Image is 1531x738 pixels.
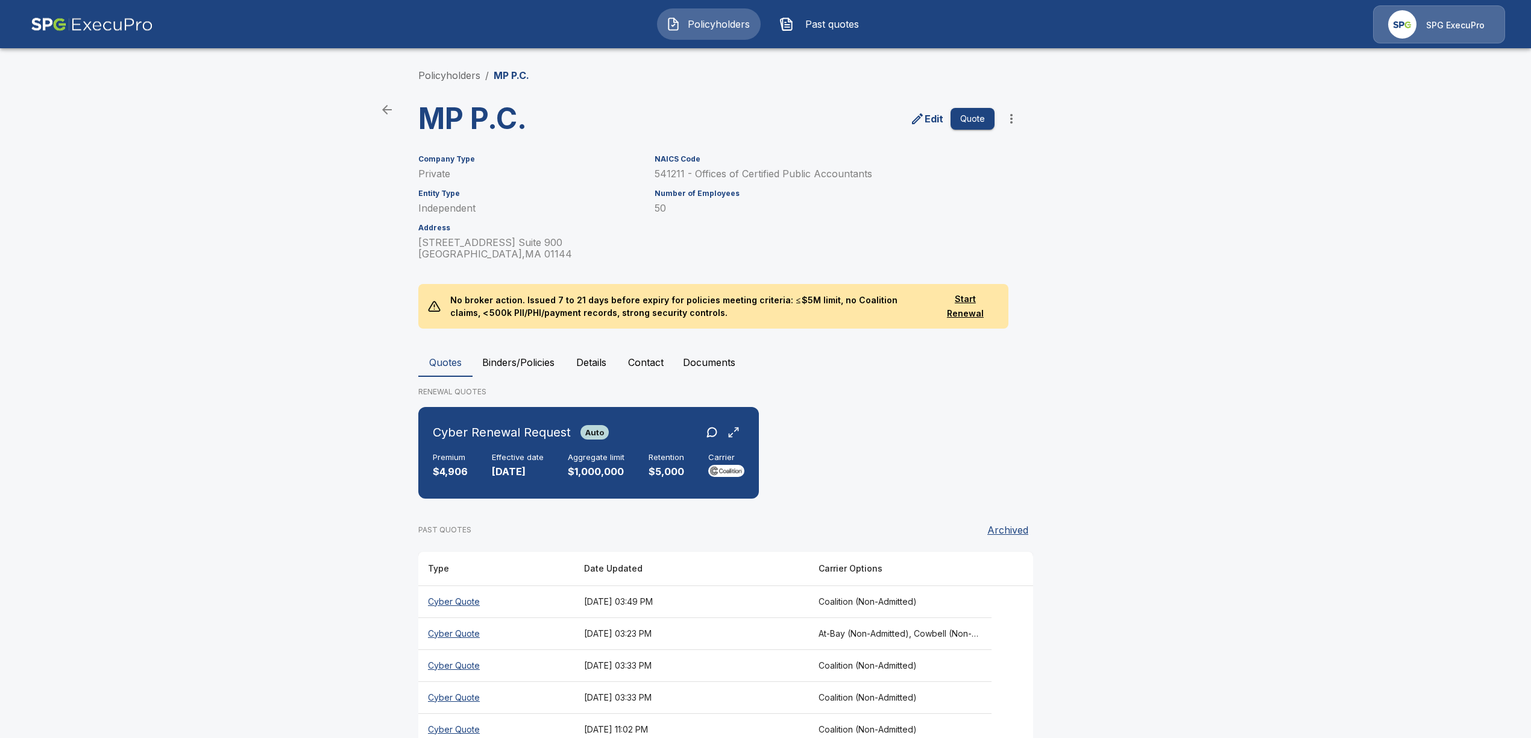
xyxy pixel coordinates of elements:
[982,518,1033,542] button: Archived
[564,348,618,377] button: Details
[568,453,624,462] h6: Aggregate limit
[925,112,943,126] p: Edit
[1388,10,1416,39] img: Agency Icon
[655,189,995,198] h6: Number of Employees
[666,17,681,31] img: Policyholders Icon
[685,17,752,31] span: Policyholders
[708,465,744,477] img: Carrier
[908,109,946,128] a: edit
[574,585,809,617] th: [DATE] 03:49 PM
[418,649,574,681] th: Cyber Quote
[618,348,673,377] button: Contact
[1373,5,1505,43] a: Agency IconSPG ExecuPro
[574,649,809,681] th: [DATE] 03:33 PM
[809,681,992,713] th: Coalition (Non-Admitted)
[574,552,809,586] th: Date Updated
[375,98,399,122] a: back
[418,386,1113,397] p: RENEWAL QUOTES
[473,348,564,377] button: Binders/Policies
[418,552,574,586] th: Type
[418,224,640,232] h6: Address
[492,465,544,479] p: [DATE]
[799,17,865,31] span: Past quotes
[418,189,640,198] h6: Entity Type
[418,102,716,136] h3: MP P.C.
[31,5,153,43] img: AA Logo
[568,465,624,479] p: $1,000,000
[418,168,640,180] p: Private
[655,203,995,214] p: 50
[418,348,1113,377] div: policyholder tabs
[951,108,995,130] button: Quote
[1426,19,1485,31] p: SPG ExecuPro
[574,681,809,713] th: [DATE] 03:33 PM
[418,69,480,81] a: Policyholders
[418,617,574,649] th: Cyber Quote
[932,288,999,325] button: Start Renewal
[655,155,995,163] h6: NAICS Code
[418,525,471,535] p: PAST QUOTES
[492,453,544,462] h6: Effective date
[574,617,809,649] th: [DATE] 03:23 PM
[809,617,992,649] th: At-Bay (Non-Admitted), Cowbell (Non-Admitted), Cowbell (Admitted), Corvus Cyber (Non-Admitted), T...
[433,465,468,479] p: $4,906
[657,8,761,40] button: Policyholders IconPolicyholders
[655,168,995,180] p: 541211 - Offices of Certified Public Accountants
[433,423,571,442] h6: Cyber Renewal Request
[770,8,874,40] button: Past quotes IconPast quotes
[418,585,574,617] th: Cyber Quote
[999,107,1023,131] button: more
[485,68,489,83] li: /
[418,68,529,83] nav: breadcrumb
[418,155,640,163] h6: Company Type
[580,427,609,437] span: Auto
[649,453,684,462] h6: Retention
[809,552,992,586] th: Carrier Options
[779,17,794,31] img: Past quotes Icon
[809,649,992,681] th: Coalition (Non-Admitted)
[494,68,529,83] p: MP P.C.
[418,237,640,260] p: [STREET_ADDRESS] Suite 900 [GEOGRAPHIC_DATA] , MA 01144
[673,348,745,377] button: Documents
[433,453,468,462] h6: Premium
[418,348,473,377] button: Quotes
[441,284,931,329] p: No broker action. Issued 7 to 21 days before expiry for policies meeting criteria: ≤ $5M limit, n...
[418,203,640,214] p: Independent
[649,465,684,479] p: $5,000
[708,453,744,462] h6: Carrier
[418,681,574,713] th: Cyber Quote
[809,585,992,617] th: Coalition (Non-Admitted)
